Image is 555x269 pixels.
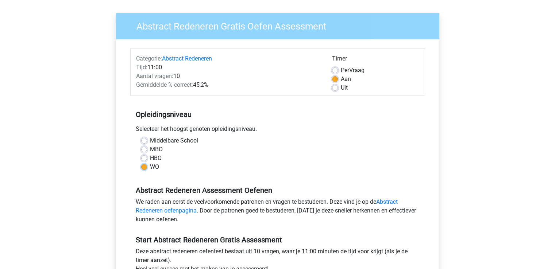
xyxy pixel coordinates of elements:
label: Uit [341,83,348,92]
div: Timer [332,54,419,66]
div: 11:00 [131,63,327,72]
span: Categorie: [136,55,162,62]
h5: Opleidingsniveau [136,107,420,122]
div: We raden aan eerst de veelvoorkomende patronen en vragen te bestuderen. Deze vind je op de . Door... [130,198,425,227]
h5: Start Abstract Redeneren Gratis Assessment [136,235,420,244]
label: WO [150,163,159,171]
label: MBO [150,145,163,154]
label: Middelbare School [150,136,198,145]
div: 45,2% [131,81,327,89]
a: Abstract Redeneren [162,55,212,62]
span: Aantal vragen: [136,73,173,79]
label: Aan [341,75,351,83]
label: HBO [150,154,162,163]
h5: Abstract Redeneren Assessment Oefenen [136,186,420,195]
span: Per [341,67,349,74]
label: Vraag [341,66,365,75]
span: Gemiddelde % correct: [136,81,193,88]
h3: Abstract Redeneren Gratis Oefen Assessment [128,18,434,32]
div: Selecteer het hoogst genoten opleidingsniveau. [130,125,425,136]
div: 10 [131,72,327,81]
span: Tijd: [136,64,147,71]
